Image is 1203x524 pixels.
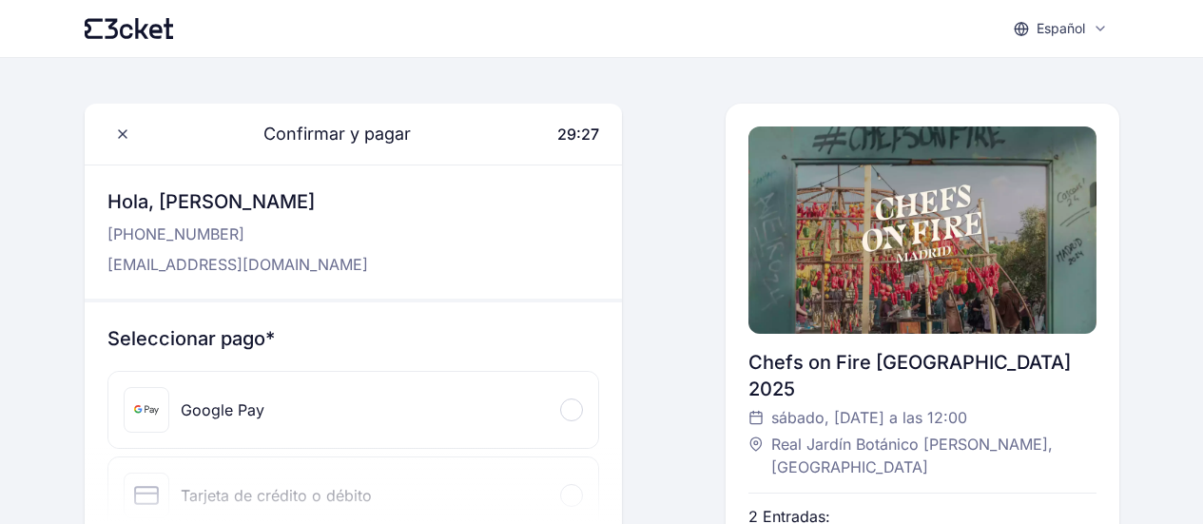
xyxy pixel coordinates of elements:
[107,325,600,352] h3: Seleccionar pago*
[557,125,599,144] span: 29:27
[181,398,264,421] div: Google Pay
[181,484,372,507] div: Tarjeta de crédito o débito
[107,188,368,215] h3: Hola, [PERSON_NAME]
[1037,19,1085,38] p: Español
[107,253,368,276] p: [EMAIL_ADDRESS][DOMAIN_NAME]
[771,433,1077,478] span: Real Jardín Botánico [PERSON_NAME], [GEOGRAPHIC_DATA]
[107,223,368,245] p: [PHONE_NUMBER]
[241,121,411,147] span: Confirmar y pagar
[771,406,967,429] span: sábado, [DATE] a las 12:00
[748,349,1096,402] div: Chefs on Fire [GEOGRAPHIC_DATA] 2025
